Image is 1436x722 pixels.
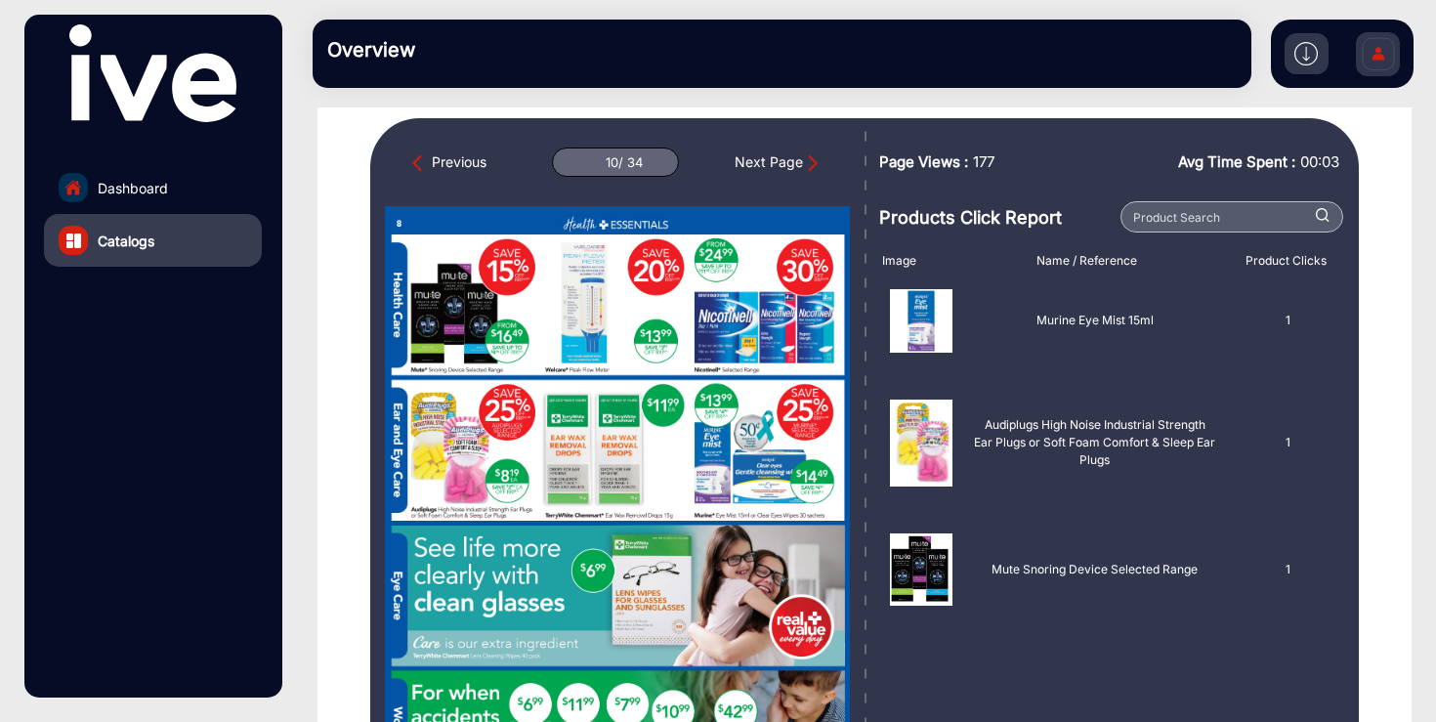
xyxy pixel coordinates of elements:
a: Dashboard [44,161,262,214]
img: prodSearch%20_white.svg [1316,208,1330,221]
div: Image [867,252,948,270]
img: 1740998673000f_2d.png [890,289,952,352]
h3: Products Click Report [879,207,1115,229]
p: Murine Eye Mist 15ml [1036,312,1154,329]
p: Mute Snoring Device Selected Range [992,561,1198,578]
img: catalog [66,234,81,248]
span: 177 [973,151,994,174]
div: Name / Reference [948,252,1227,270]
span: Catalogs [98,231,154,251]
img: vmg-logo [69,24,235,122]
span: Avg Time Spent : [1178,151,1295,174]
img: home [64,179,82,196]
img: h2download.svg [1294,42,1318,65]
div: Product Clicks [1226,252,1346,270]
div: 1 [1230,533,1346,606]
div: 1 [1230,400,1346,487]
div: / 34 [618,155,643,170]
p: Audiplugs High Noise Industrial Strength Ear Plugs or Soft Foam Comfort & Sleep Ear Plugs [974,416,1215,469]
span: 00:03 [1300,152,1339,171]
input: Product Search [1120,201,1343,233]
img: 173737453300059.png [890,400,952,487]
img: Next Page [803,153,823,173]
div: Next Page [735,151,823,173]
h3: Overview [327,38,601,62]
img: Sign%20Up.svg [1358,22,1399,91]
img: 17537039500002025-07-28_17-22-50.png [890,533,952,606]
div: Previous [412,151,486,173]
a: Catalogs [44,214,262,267]
img: Previous Page [412,153,432,173]
div: 1 [1230,289,1346,352]
span: Dashboard [98,178,168,198]
span: Page Views : [879,151,968,174]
